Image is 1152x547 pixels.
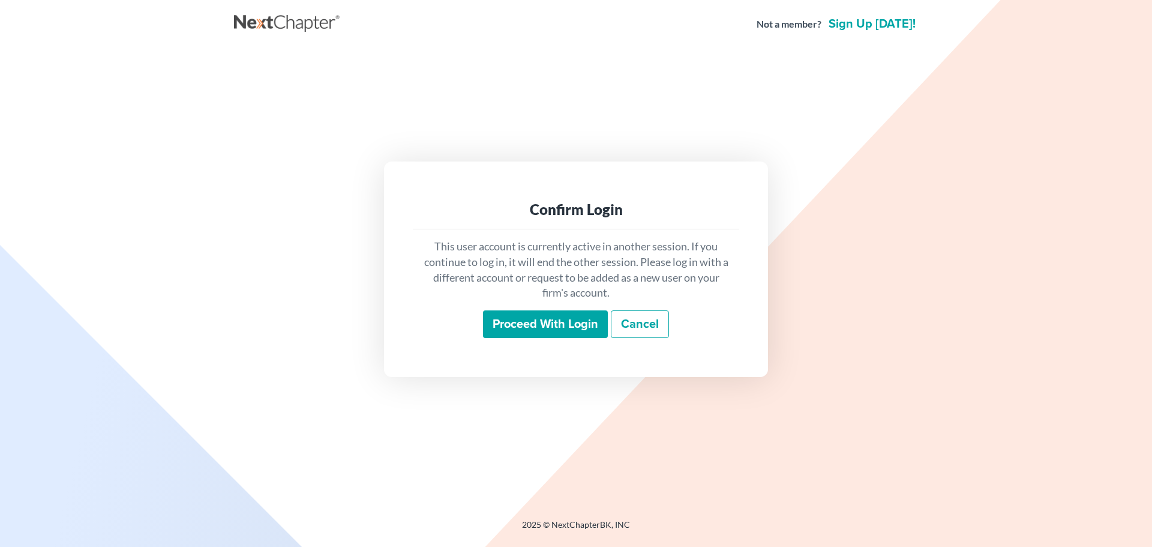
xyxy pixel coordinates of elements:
[826,18,918,30] a: Sign up [DATE]!
[611,310,669,338] a: Cancel
[422,200,730,219] div: Confirm Login
[234,519,918,540] div: 2025 © NextChapterBK, INC
[483,310,608,338] input: Proceed with login
[757,17,821,31] strong: Not a member?
[422,239,730,301] p: This user account is currently active in another session. If you continue to log in, it will end ...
